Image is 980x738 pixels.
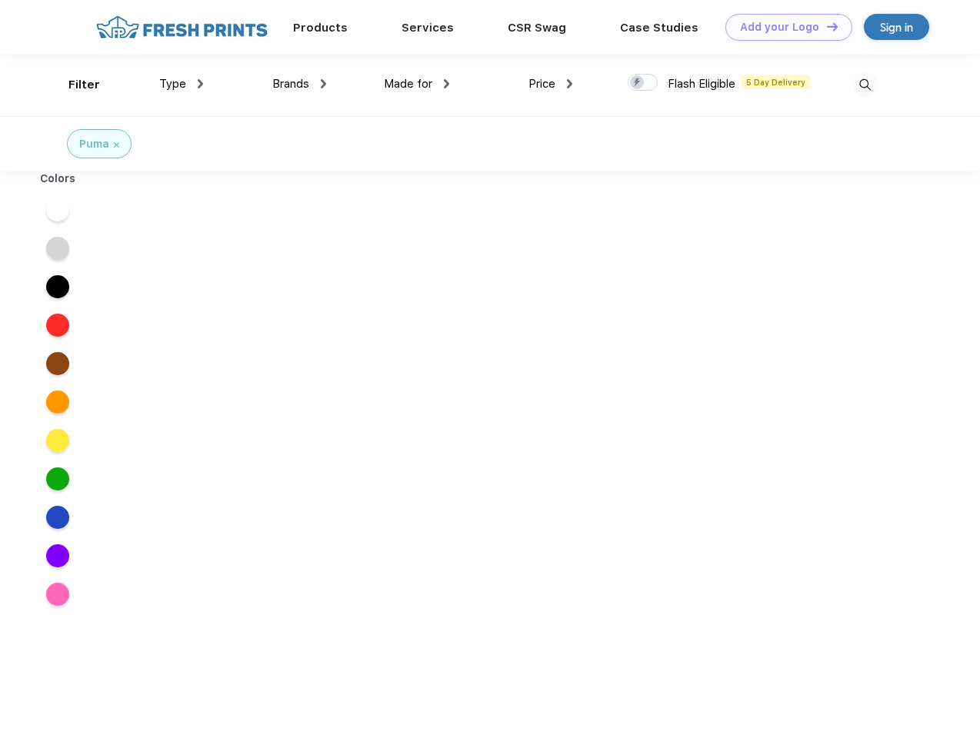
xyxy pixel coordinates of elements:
[114,142,119,148] img: filter_cancel.svg
[92,14,272,41] img: fo%20logo%202.webp
[528,77,555,91] span: Price
[272,77,309,91] span: Brands
[668,77,735,91] span: Flash Eligible
[293,21,348,35] a: Products
[79,136,109,152] div: Puma
[864,14,929,40] a: Sign in
[852,72,878,98] img: desktop_search.svg
[742,75,810,89] span: 5 Day Delivery
[28,171,88,187] div: Colors
[444,79,449,88] img: dropdown.png
[68,76,100,94] div: Filter
[567,79,572,88] img: dropdown.png
[159,77,186,91] span: Type
[384,77,432,91] span: Made for
[740,21,819,34] div: Add your Logo
[321,79,326,88] img: dropdown.png
[198,79,203,88] img: dropdown.png
[508,21,566,35] a: CSR Swag
[827,22,838,31] img: DT
[402,21,454,35] a: Services
[880,18,913,36] div: Sign in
